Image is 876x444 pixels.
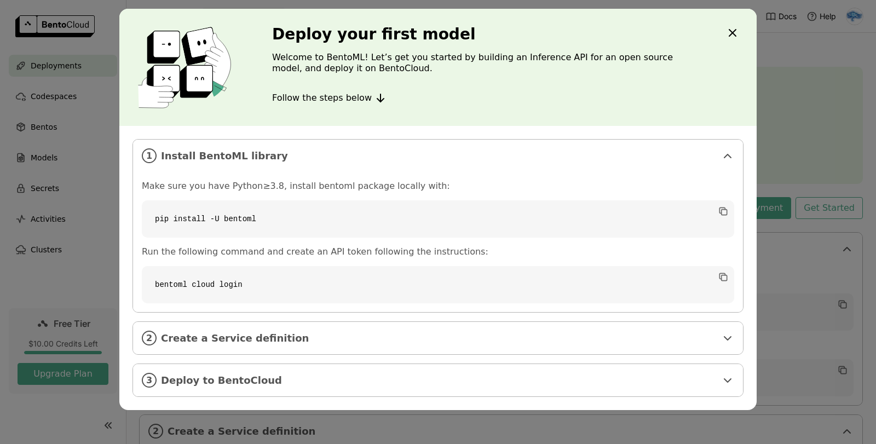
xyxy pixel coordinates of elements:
span: Create a Service definition [161,332,717,344]
h3: Deploy your first model [272,26,705,43]
span: Install BentoML library [161,150,717,162]
div: 2Create a Service definition [133,322,743,354]
p: Welcome to BentoML! Let’s get you started by building an Inference API for an open source model, ... [272,52,705,74]
p: Run the following command and create an API token following the instructions: [142,246,734,257]
code: bentoml cloud login [142,266,734,303]
p: Make sure you have Python≥3.8, install bentoml package locally with: [142,181,734,192]
span: Deploy to BentoCloud [161,374,717,387]
div: 3Deploy to BentoCloud [133,364,743,396]
span: Follow the steps below [272,93,372,103]
div: Close [726,26,739,42]
img: cover onboarding [128,26,246,108]
i: 2 [142,331,157,345]
i: 1 [142,148,157,163]
code: pip install -U bentoml [142,200,734,238]
i: 3 [142,373,157,388]
div: 1Install BentoML library [133,140,743,172]
div: dialog [119,9,757,410]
